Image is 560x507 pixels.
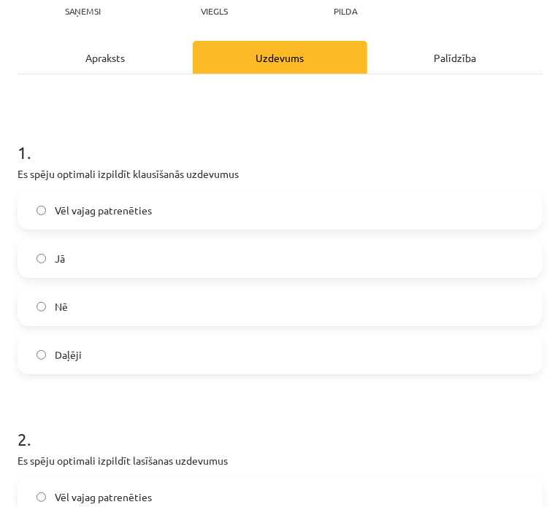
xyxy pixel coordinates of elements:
[55,203,152,218] span: Vēl vajag patrenēties
[18,403,542,449] h1: 2 .
[18,117,542,162] h1: 1 .
[334,6,357,16] p: pilda
[37,206,46,215] input: Vēl vajag patrenēties
[193,41,368,74] div: Uzdevums
[18,453,542,468] p: Es spēju optimali izpildīt lasīšanas uzdevumus
[55,347,82,363] span: Daļēji
[37,254,46,263] input: Jā
[55,299,68,314] span: Nē
[37,350,46,360] input: Daļēji
[55,251,65,266] span: Jā
[37,492,46,502] input: Vēl vajag patrenēties
[18,41,193,74] div: Apraksts
[55,489,152,505] span: Vēl vajag patrenēties
[18,166,542,182] p: Es spēju optimali izpildīt klausīšanās uzdevumus
[201,6,228,16] p: Viegls
[37,302,46,311] input: Nē
[59,6,107,16] p: Saņemsi
[367,41,542,74] div: Palīdzība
